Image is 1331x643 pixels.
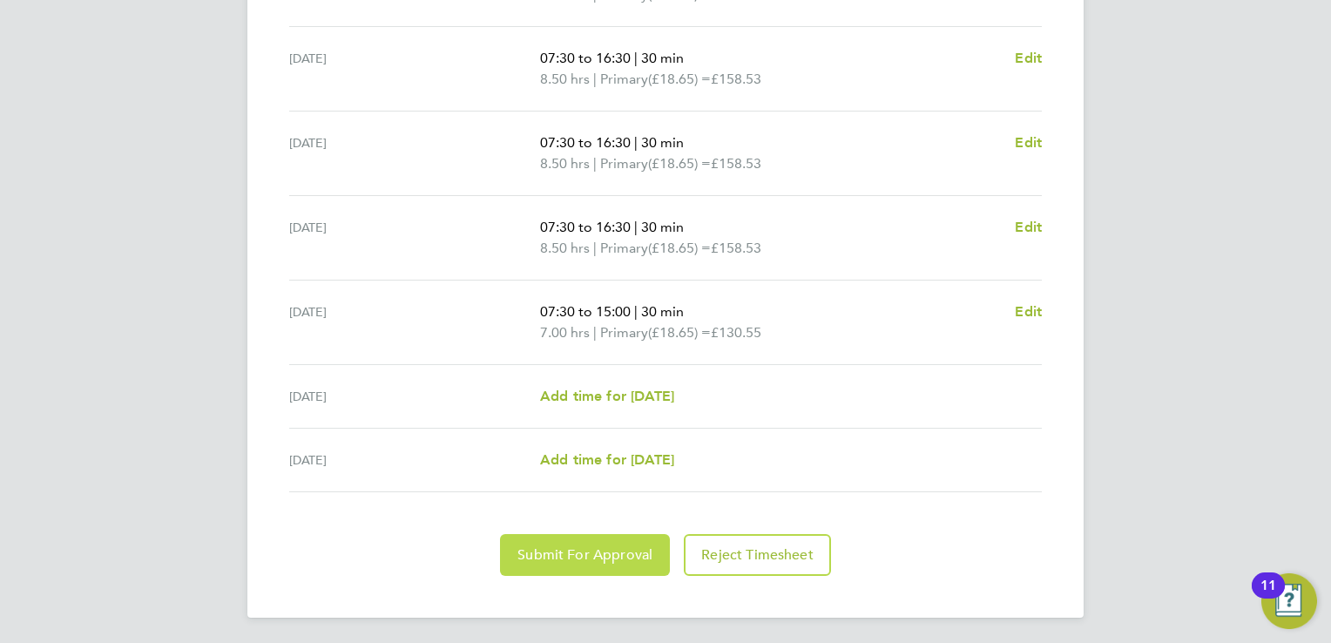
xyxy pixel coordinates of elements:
[1260,585,1276,608] div: 11
[648,240,711,256] span: (£18.65) =
[648,71,711,87] span: (£18.65) =
[289,450,540,470] div: [DATE]
[1261,573,1317,629] button: Open Resource Center, 11 new notifications
[711,155,761,172] span: £158.53
[1015,303,1042,320] span: Edit
[648,155,711,172] span: (£18.65) =
[593,324,597,341] span: |
[684,534,831,576] button: Reject Timesheet
[289,217,540,259] div: [DATE]
[634,219,638,235] span: |
[540,50,631,66] span: 07:30 to 16:30
[1015,134,1042,151] span: Edit
[641,134,684,151] span: 30 min
[289,48,540,90] div: [DATE]
[289,132,540,174] div: [DATE]
[600,153,648,174] span: Primary
[540,324,590,341] span: 7.00 hrs
[593,240,597,256] span: |
[1015,219,1042,235] span: Edit
[289,301,540,343] div: [DATE]
[593,155,597,172] span: |
[634,134,638,151] span: |
[1015,301,1042,322] a: Edit
[540,303,631,320] span: 07:30 to 15:00
[1015,217,1042,238] a: Edit
[701,546,814,564] span: Reject Timesheet
[711,240,761,256] span: £158.53
[540,386,674,407] a: Add time for [DATE]
[540,240,590,256] span: 8.50 hrs
[540,388,674,404] span: Add time for [DATE]
[593,71,597,87] span: |
[600,69,648,90] span: Primary
[1015,50,1042,66] span: Edit
[517,546,652,564] span: Submit For Approval
[600,238,648,259] span: Primary
[540,71,590,87] span: 8.50 hrs
[648,324,711,341] span: (£18.65) =
[634,50,638,66] span: |
[711,324,761,341] span: £130.55
[641,50,684,66] span: 30 min
[634,303,638,320] span: |
[540,451,674,468] span: Add time for [DATE]
[711,71,761,87] span: £158.53
[500,534,670,576] button: Submit For Approval
[540,450,674,470] a: Add time for [DATE]
[1015,132,1042,153] a: Edit
[1015,48,1042,69] a: Edit
[641,303,684,320] span: 30 min
[540,219,631,235] span: 07:30 to 16:30
[540,134,631,151] span: 07:30 to 16:30
[540,155,590,172] span: 8.50 hrs
[600,322,648,343] span: Primary
[641,219,684,235] span: 30 min
[289,386,540,407] div: [DATE]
